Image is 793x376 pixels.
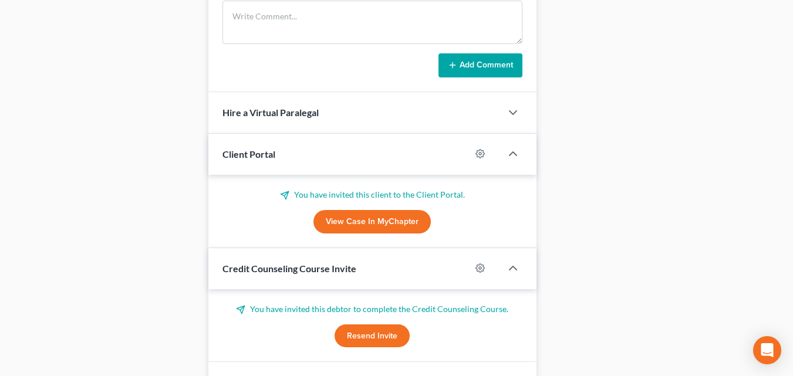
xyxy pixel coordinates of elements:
[222,263,356,274] span: Credit Counseling Course Invite
[335,324,410,348] button: Resend Invite
[313,210,431,233] a: View Case in MyChapter
[222,107,319,118] span: Hire a Virtual Paralegal
[753,336,781,364] div: Open Intercom Messenger
[222,303,522,315] p: You have invited this debtor to complete the Credit Counseling Course.
[222,189,522,201] p: You have invited this client to the Client Portal.
[222,148,275,160] span: Client Portal
[438,53,522,78] button: Add Comment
